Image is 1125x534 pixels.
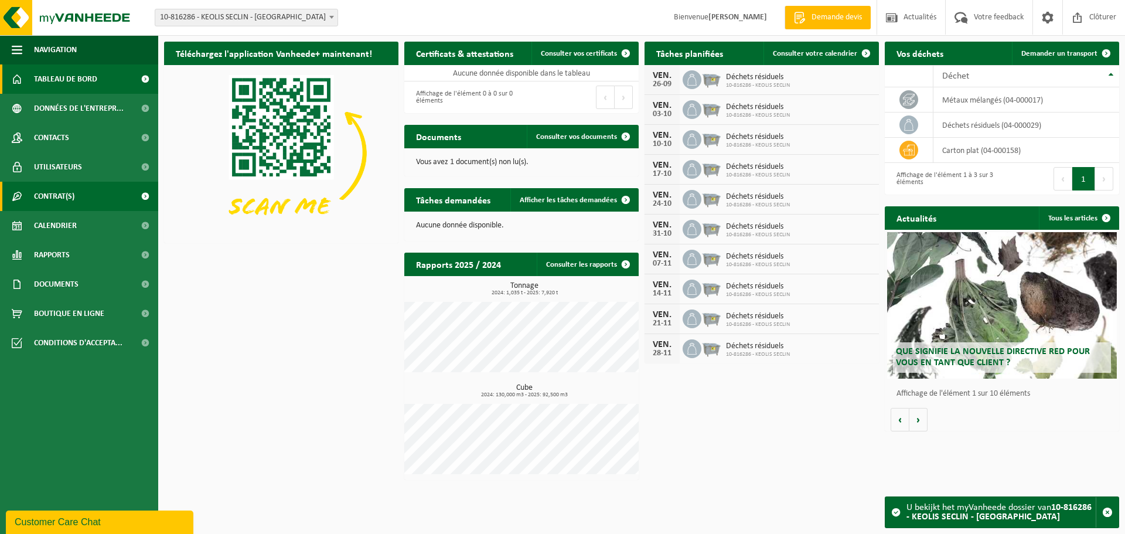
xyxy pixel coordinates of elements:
span: Documents [34,270,79,299]
div: 31-10 [650,230,674,238]
div: 17-10 [650,170,674,178]
div: U bekijkt het myVanheede dossier van [906,497,1096,528]
span: Déchets résiduels [726,222,790,232]
h3: Cube [410,384,639,398]
img: WB-2500-GAL-GY-01 [701,128,721,148]
button: Previous [1054,167,1072,191]
span: Contacts [34,123,69,152]
h2: Tâches demandées [404,188,502,211]
span: Déchets résiduels [726,103,790,112]
span: Déchets résiduels [726,162,790,172]
a: Afficher les tâches demandées [510,188,637,212]
span: Boutique en ligne [34,299,104,328]
span: 10-816286 - KEOLIS SECLIN [726,321,790,328]
h3: Tonnage [410,282,639,296]
span: Tableau de bord [34,64,97,94]
button: Previous [596,86,615,109]
td: carton plat (04-000158) [933,138,1119,163]
span: Déchets résiduels [726,252,790,261]
span: Navigation [34,35,77,64]
img: WB-2500-GAL-GY-01 [701,188,721,208]
img: WB-2500-GAL-GY-01 [701,218,721,238]
span: Déchets résiduels [726,73,790,82]
h2: Vos déchets [885,42,955,64]
a: Consulter vos documents [527,125,637,148]
button: Volgende [909,408,928,431]
div: Affichage de l'élément 0 à 0 sur 0 éléments [410,84,516,110]
button: Next [1095,167,1113,191]
div: Affichage de l'élément 1 à 3 sur 3 éléments [891,166,996,192]
img: Download de VHEPlus App [164,65,398,241]
div: 07-11 [650,260,674,268]
div: VEN. [650,101,674,110]
div: VEN. [650,71,674,80]
span: Déchets résiduels [726,192,790,202]
a: Consulter votre calendrier [763,42,878,65]
td: déchets résiduels (04-000029) [933,113,1119,138]
span: 10-816286 - KEOLIS SECLIN [726,202,790,209]
div: 26-09 [650,80,674,89]
span: Demande devis [809,12,865,23]
span: Déchets résiduels [726,282,790,291]
span: Déchet [942,72,969,81]
span: 10-816286 - KEOLIS SECLIN [726,172,790,179]
span: 10-816286 - KEOLIS SECLIN - SECLIN [155,9,337,26]
div: VEN. [650,250,674,260]
span: 10-816286 - KEOLIS SECLIN [726,232,790,239]
h2: Actualités [885,206,948,229]
div: 28-11 [650,349,674,358]
button: Next [615,86,633,109]
span: 2024: 1,035 t - 2025: 7,920 t [410,290,639,296]
span: Déchets résiduels [726,342,790,351]
span: 10-816286 - KEOLIS SECLIN [726,261,790,268]
div: 24-10 [650,200,674,208]
div: VEN. [650,191,674,200]
a: Que signifie la nouvelle directive RED pour vous en tant que client ? [887,232,1117,379]
td: métaux mélangés (04-000017) [933,87,1119,113]
span: 10-816286 - KEOLIS SECLIN [726,112,790,119]
strong: 10-816286 - KEOLIS SECLIN - [GEOGRAPHIC_DATA] [906,503,1092,522]
span: Contrat(s) [34,182,74,211]
span: Demander un transport [1021,50,1097,57]
span: 10-816286 - KEOLIS SECLIN [726,291,790,298]
div: VEN. [650,220,674,230]
img: WB-2500-GAL-GY-01 [701,278,721,298]
a: Consulter vos certificats [531,42,637,65]
span: Consulter votre calendrier [773,50,857,57]
h2: Tâches planifiées [645,42,735,64]
img: WB-2500-GAL-GY-01 [701,248,721,268]
span: Utilisateurs [34,152,82,182]
p: Vous avez 1 document(s) non lu(s). [416,158,627,166]
h2: Téléchargez l'application Vanheede+ maintenant! [164,42,384,64]
img: WB-2500-GAL-GY-01 [701,98,721,118]
img: WB-2500-GAL-GY-01 [701,158,721,178]
a: Demande devis [785,6,871,29]
td: Aucune donnée disponible dans le tableau [404,65,639,81]
button: 1 [1072,167,1095,191]
div: VEN. [650,280,674,290]
span: Rapports [34,240,70,270]
a: Demander un transport [1012,42,1118,65]
span: Consulter vos certificats [541,50,617,57]
div: 21-11 [650,319,674,328]
span: Consulter vos documents [536,133,617,141]
span: Calendrier [34,211,77,240]
strong: [PERSON_NAME] [708,13,767,22]
div: 10-10 [650,140,674,148]
img: WB-2500-GAL-GY-01 [701,69,721,89]
a: Consulter les rapports [537,253,637,276]
h2: Rapports 2025 / 2024 [404,253,513,275]
div: VEN. [650,131,674,140]
h2: Certificats & attestations [404,42,525,64]
span: 2024: 130,000 m3 - 2025: 92,500 m3 [410,392,639,398]
img: WB-2500-GAL-GY-01 [701,308,721,328]
span: Que signifie la nouvelle directive RED pour vous en tant que client ? [896,347,1090,368]
iframe: chat widget [6,508,196,534]
div: 14-11 [650,290,674,298]
div: VEN. [650,340,674,349]
img: WB-2500-GAL-GY-01 [701,338,721,358]
h2: Documents [404,125,473,148]
div: VEN. [650,310,674,319]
